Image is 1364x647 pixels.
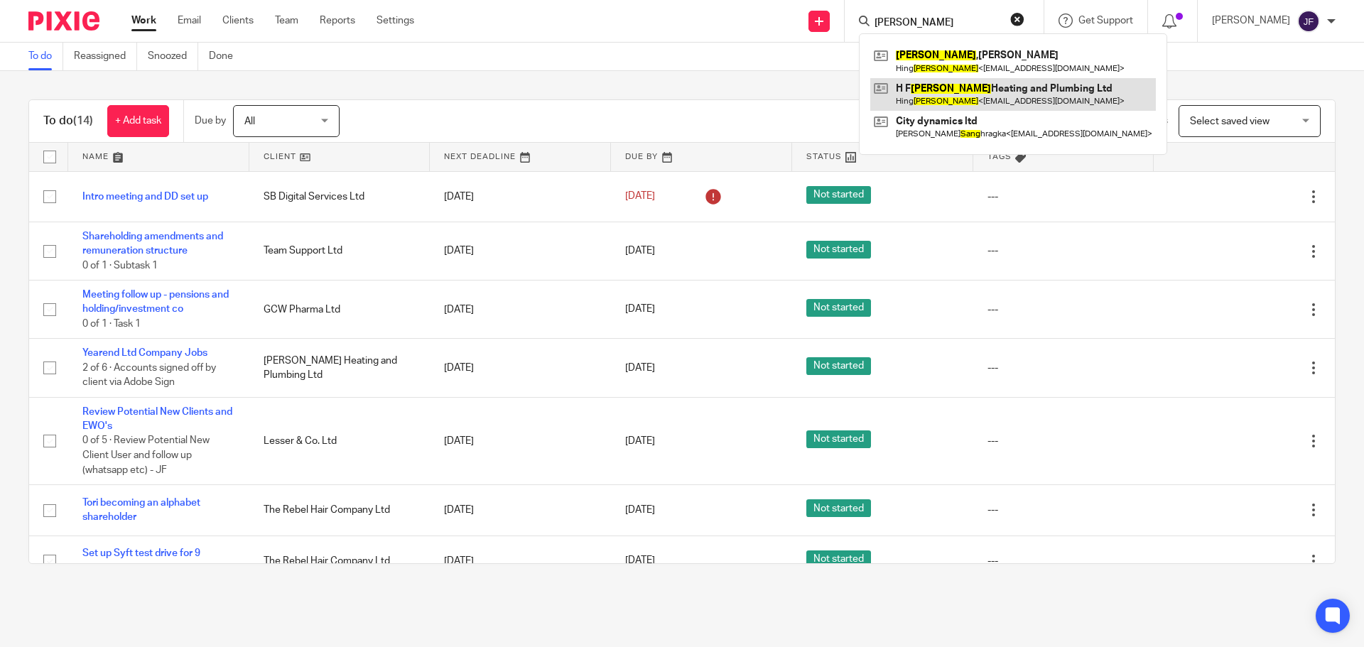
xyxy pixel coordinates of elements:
a: Tori becoming an alphabet shareholder [82,498,200,522]
span: Not started [806,241,871,259]
a: Done [209,43,244,70]
a: Reassigned [74,43,137,70]
a: Work [131,13,156,28]
td: The Rebel Hair Company Ltd [249,485,431,535]
td: [DATE] [430,281,611,339]
p: Due by [195,114,226,128]
span: Select saved view [1190,116,1270,126]
span: Not started [806,357,871,375]
td: [DATE] [430,397,611,484]
span: (14) [73,115,93,126]
span: Tags [987,153,1012,161]
td: Team Support Ltd [249,222,431,280]
div: --- [987,303,1140,317]
a: To do [28,43,63,70]
td: [PERSON_NAME] Heating and Plumbing Ltd [249,339,431,397]
a: Meeting follow up - pensions and holding/investment co [82,290,229,314]
a: Snoozed [148,43,198,70]
img: svg%3E [1297,10,1320,33]
span: Not started [806,299,871,317]
a: + Add task [107,105,169,137]
a: Clients [222,13,254,28]
div: --- [987,554,1140,568]
td: The Rebel Hair Company Ltd [249,535,431,586]
td: [DATE] [430,222,611,280]
div: --- [987,434,1140,448]
span: [DATE] [625,305,655,315]
td: [DATE] [430,535,611,586]
a: Settings [377,13,414,28]
span: [DATE] [625,505,655,515]
td: [DATE] [430,339,611,397]
div: --- [987,503,1140,517]
td: [DATE] [430,171,611,222]
td: SB Digital Services Ltd [249,171,431,222]
span: 0 of 1 · Task 1 [82,319,141,329]
h1: To do [43,114,93,129]
a: Review Potential New Clients and EWO's [82,407,232,431]
span: Not started [806,186,871,204]
a: Reports [320,13,355,28]
span: Not started [806,499,871,517]
a: Set up Syft test drive for 9 months [82,548,200,572]
span: [DATE] [625,436,655,446]
td: GCW Pharma Ltd [249,281,431,339]
button: Clear [1010,12,1024,26]
span: Not started [806,550,871,568]
span: [DATE] [625,192,655,202]
a: Email [178,13,201,28]
div: --- [987,190,1140,204]
span: All [244,116,255,126]
a: Team [275,13,298,28]
div: --- [987,244,1140,258]
div: --- [987,361,1140,375]
span: Not started [806,430,871,448]
td: [DATE] [430,485,611,535]
span: 0 of 5 · Review Potential New Client User and follow up (whatsapp etc) - JF [82,436,210,475]
p: [PERSON_NAME] [1212,13,1290,28]
a: Shareholding amendments and remuneration structure [82,232,223,256]
span: [DATE] [625,556,655,566]
a: Intro meeting and DD set up [82,192,208,202]
img: Pixie [28,11,99,31]
span: [DATE] [625,363,655,373]
input: Search [873,17,1001,30]
td: Lesser & Co. Ltd [249,397,431,484]
span: [DATE] [625,246,655,256]
span: 0 of 1 · Subtask 1 [82,261,158,271]
span: 2 of 6 · Accounts signed off by client via Adobe Sign [82,363,216,388]
span: Get Support [1078,16,1133,26]
a: Yearend Ltd Company Jobs [82,348,207,358]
